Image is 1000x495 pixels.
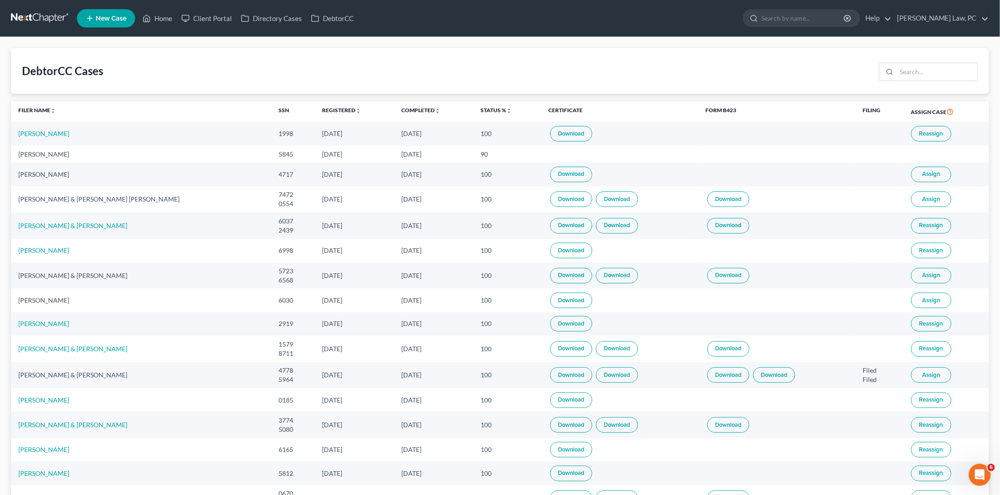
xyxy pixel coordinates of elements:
td: [DATE] [394,146,473,163]
td: 100 [473,362,541,388]
button: Reassign [911,218,951,234]
td: 100 [473,336,541,362]
span: New Case [96,15,126,22]
td: 100 [473,239,541,262]
div: 0185 [279,396,307,405]
button: Reassign [911,392,951,408]
a: Download [707,367,749,383]
td: [DATE] [315,312,394,336]
button: Reassign [911,126,951,141]
a: Download [550,243,592,258]
div: 5812 [279,469,307,478]
a: Download [550,268,592,283]
td: [DATE] [315,212,394,239]
td: [DATE] [315,362,394,388]
input: Search... [896,63,978,81]
a: [PERSON_NAME] [18,446,69,453]
td: [DATE] [394,288,473,312]
a: Client Portal [177,10,236,27]
a: [PERSON_NAME] & [PERSON_NAME] [18,222,127,229]
div: 6568 [279,276,307,285]
span: Reassign [919,247,943,254]
div: [PERSON_NAME] & [PERSON_NAME] [18,271,264,280]
div: 6998 [279,246,307,255]
td: 100 [473,122,541,145]
div: 6165 [279,445,307,454]
th: Certificate [541,101,698,122]
a: Filer Nameunfold_more [18,107,56,114]
div: Filed [863,375,896,384]
button: Reassign [911,442,951,457]
a: Download [753,367,795,383]
button: Reassign [911,341,951,357]
button: Assign [911,268,951,283]
a: Download [707,341,749,357]
td: 100 [473,288,541,312]
iframe: Intercom live chat [969,464,991,486]
a: Download [596,191,638,207]
a: Download [596,341,638,357]
div: [PERSON_NAME] [18,150,264,159]
td: 100 [473,412,541,438]
button: Assign [911,167,951,182]
div: DebtorCC Cases [22,64,103,78]
a: Download [550,367,592,383]
td: [DATE] [394,438,473,462]
th: Form B423 [698,101,855,122]
span: Assign [922,170,940,178]
div: [PERSON_NAME] [18,170,264,179]
div: 4778 [279,366,307,375]
div: 7472 [279,190,307,199]
button: Assign [911,293,951,308]
th: Filing [855,101,903,122]
span: Assign [922,272,940,279]
div: 4717 [279,170,307,179]
td: [DATE] [394,186,473,212]
td: [DATE] [315,239,394,262]
td: [DATE] [315,163,394,186]
td: [DATE] [315,412,394,438]
button: Reassign [911,316,951,332]
a: [PERSON_NAME] [18,320,69,327]
a: Download [550,466,592,481]
i: unfold_more [355,108,361,114]
td: [DATE] [315,262,394,288]
a: [PERSON_NAME] [18,469,69,477]
div: 0554 [279,199,307,208]
div: 2439 [279,226,307,235]
td: [DATE] [394,163,473,186]
td: 100 [473,462,541,485]
i: unfold_more [50,108,56,114]
div: [PERSON_NAME] & [PERSON_NAME] [PERSON_NAME] [18,195,264,204]
a: Download [707,417,749,433]
span: Assign [922,297,940,304]
td: [DATE] [315,336,394,362]
td: [DATE] [394,336,473,362]
i: unfold_more [506,108,512,114]
a: [PERSON_NAME] Law, PC [892,10,989,27]
i: unfold_more [435,108,440,114]
a: [PERSON_NAME] & [PERSON_NAME] [18,345,127,353]
td: 100 [473,163,541,186]
td: 100 [473,438,541,462]
div: 1579 [279,340,307,349]
a: Registeredunfold_more [322,107,361,114]
td: [DATE] [315,146,394,163]
a: Download [707,218,749,234]
div: [PERSON_NAME] & [PERSON_NAME] [18,370,264,380]
td: [DATE] [394,412,473,438]
button: Reassign [911,466,951,481]
a: Download [707,268,749,283]
div: 5080 [279,425,307,434]
span: Assign [922,196,940,203]
a: Completedunfold_more [401,107,440,114]
a: Download [550,341,592,357]
a: Download [550,167,592,182]
td: [DATE] [394,239,473,262]
td: [DATE] [315,438,394,462]
a: [PERSON_NAME] & [PERSON_NAME] [18,421,127,429]
a: Download [596,268,638,283]
span: Reassign [919,130,943,137]
div: 8711 [279,349,307,358]
a: Directory Cases [236,10,306,27]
